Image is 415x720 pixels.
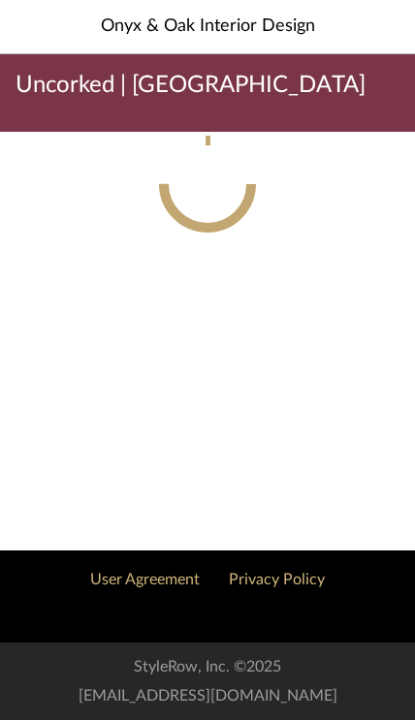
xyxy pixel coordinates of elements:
span: Onyx & Oak Interior Design [101,14,315,40]
a: User Agreement [90,565,200,594]
a: [EMAIL_ADDRESS][DOMAIN_NAME] [79,681,337,710]
div: StyleRow, Inc. ©2025 [134,652,281,681]
a: Privacy Policy [229,565,325,594]
span: Uncorked | [GEOGRAPHIC_DATA] [16,70,366,101]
